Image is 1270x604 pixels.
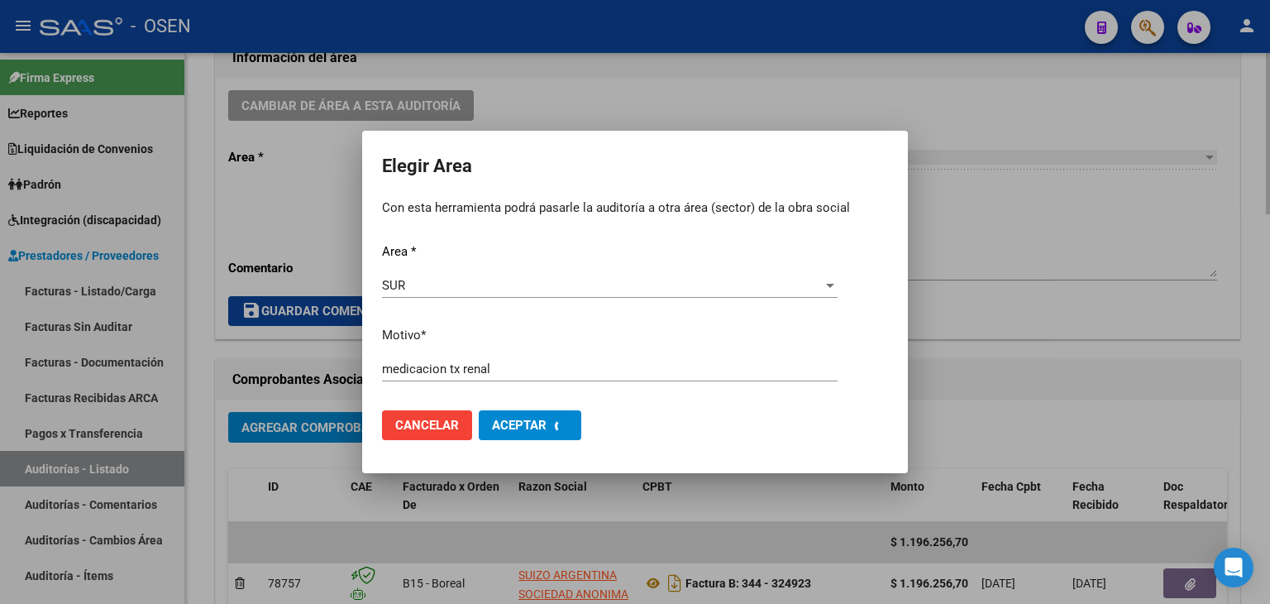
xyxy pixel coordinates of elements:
[382,410,472,440] button: Cancelar
[382,326,888,345] p: Motivo
[382,278,405,293] span: SUR
[382,151,888,182] h2: Elegir Area
[382,242,888,261] p: Area *
[382,199,888,218] p: Con esta herramienta podrá pasarle la auditoría a otra área (sector) de la obra social
[479,410,581,440] button: Aceptar
[395,418,459,433] span: Cancelar
[1214,548,1253,587] div: Open Intercom Messenger
[492,418,547,433] span: Aceptar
